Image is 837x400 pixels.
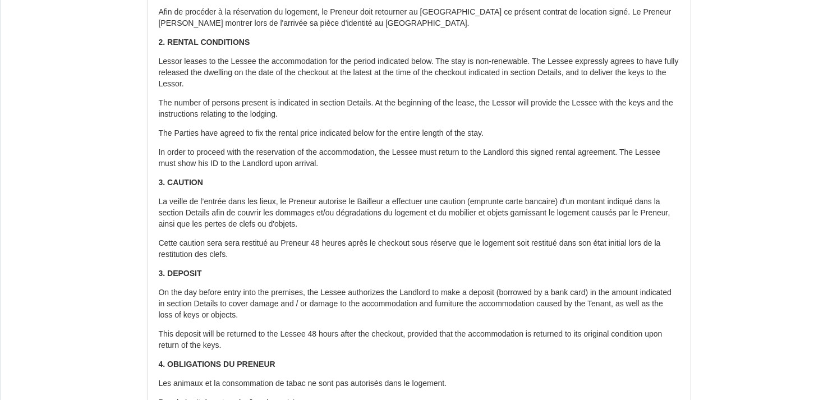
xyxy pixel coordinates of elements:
[159,329,679,351] p: This deposit will be returned to the Lessee 48 hours after the checkout, provided that the accomm...
[159,128,679,139] p: The Parties have agreed to fix the rental price indicated below for the entire length of the stay.
[159,238,679,260] p: Cette caution sera sera restitué au Preneur 48 heures après le checkout sous réserve que le logem...
[159,287,679,321] p: On the day before entry into the premises, the Lessee authorizes the Landlord to make a deposit (...
[159,147,679,169] p: In order to proceed with the reservation of the accommodation, the Lessee must return to the Land...
[159,7,679,29] p: Afin de procéder à la réservation du logement, le Preneur doit retourner au [GEOGRAPHIC_DATA] ce ...
[159,38,250,47] strong: 2. RENTAL CONDITIONS
[159,56,679,90] p: Lessor leases to the Lessee the accommodation for the period indicated below. The stay is non-ren...
[159,178,203,187] strong: 3. CAUTION
[159,269,202,278] strong: 3. DEPOSIT
[159,98,679,120] p: The number of persons present is indicated in section Details. At the beginning of the lease, the...
[159,378,679,389] p: Les animaux et la consommation de tabac ne sont pas autorisés dans le logement.
[159,196,679,230] p: La veille de l’entrée dans les lieux, le Preneur autorise le Bailleur a effectuer une caution (em...
[159,360,275,369] strong: 4. OBLIGATIONS DU PRENEUR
